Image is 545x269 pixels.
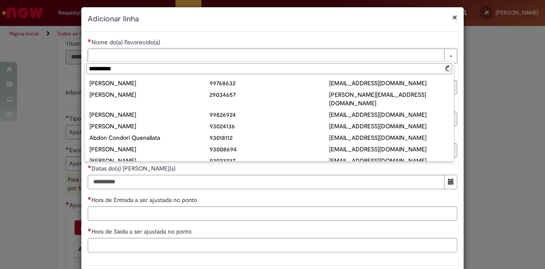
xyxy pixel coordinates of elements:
div: [EMAIL_ADDRESS][DOMAIN_NAME] [329,110,449,119]
div: [EMAIL_ADDRESS][DOMAIN_NAME] [329,133,449,142]
div: 99768632 [209,79,330,87]
div: 93024136 [209,122,330,130]
div: 29034657 [209,90,330,99]
ul: Nome do(a) Favorecido(a) [85,76,454,161]
div: [PERSON_NAME] [89,110,209,119]
div: Abdon Condori Quenallata [89,133,209,142]
div: [PERSON_NAME][EMAIL_ADDRESS][DOMAIN_NAME] [329,90,449,107]
div: 93018112 [209,133,330,142]
div: [EMAIL_ADDRESS][DOMAIN_NAME] [329,156,449,165]
div: [EMAIL_ADDRESS][DOMAIN_NAME] [329,122,449,130]
div: 99826924 [209,110,330,119]
div: [EMAIL_ADDRESS][DOMAIN_NAME] [329,145,449,153]
div: [PERSON_NAME] [89,79,209,87]
div: [EMAIL_ADDRESS][DOMAIN_NAME] [329,79,449,87]
div: 93023237 [209,156,330,165]
div: [PERSON_NAME] [89,122,209,130]
div: [PERSON_NAME] [89,90,209,99]
div: 93008694 [209,145,330,153]
div: [PERSON_NAME] [89,156,209,165]
div: [PERSON_NAME] [89,145,209,153]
